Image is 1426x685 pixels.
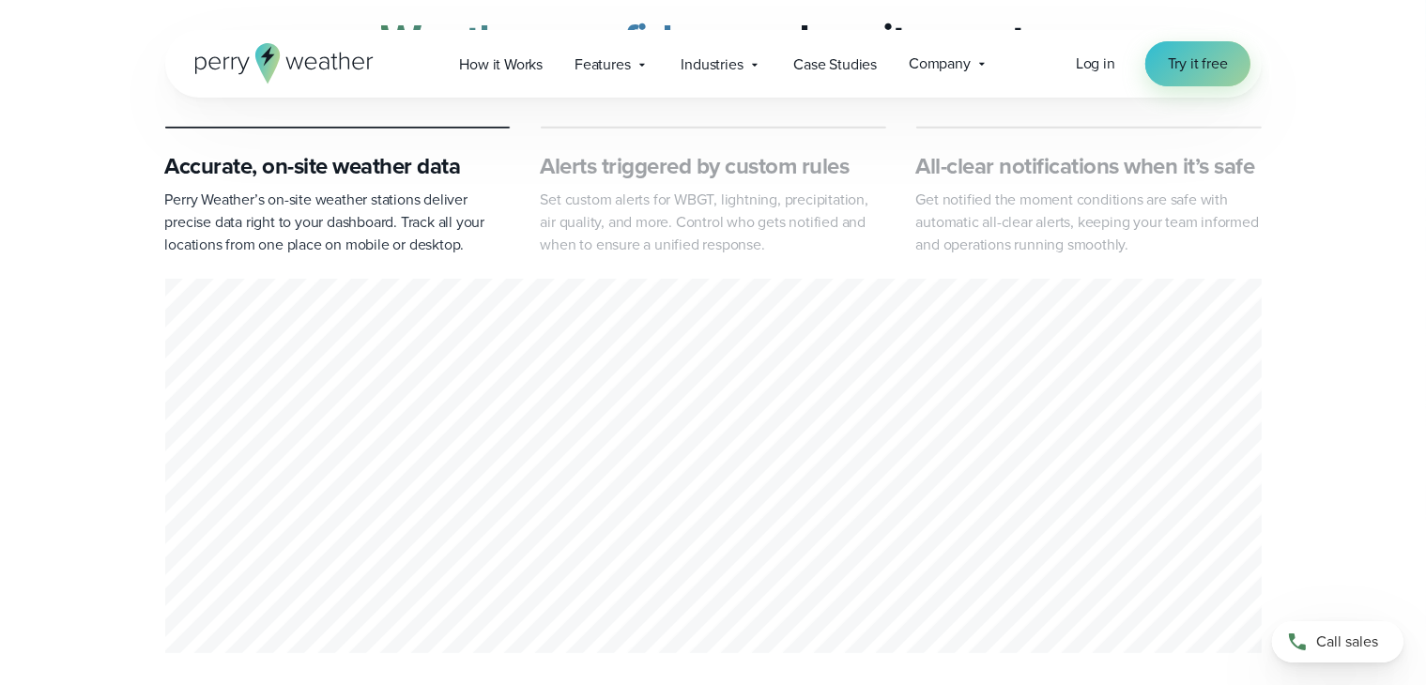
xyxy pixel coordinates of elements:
[909,53,971,75] span: Company
[682,53,744,76] span: Industries
[460,53,544,76] span: How it Works
[165,151,511,181] h3: Accurate, on-site weather data
[1272,621,1403,662] a: Call sales
[165,279,1262,660] div: 1 of 3
[381,14,1046,67] h2: when it counts
[165,189,511,256] p: Perry Weather’s on-site weather stations deliver precise data right to your dashboard. Track all ...
[1076,53,1115,74] span: Log in
[381,7,766,73] strong: Weather confidence
[541,151,886,181] h3: Alerts triggered by custom rules
[778,45,894,84] a: Case Studies
[165,279,1262,660] div: slideshow
[541,189,886,256] p: Set custom alerts for WBGT, lightning, precipitation, air quality, and more. Control who gets not...
[916,189,1262,256] p: Get notified the moment conditions are safe with automatic all-clear alerts, keeping your team in...
[794,53,878,76] span: Case Studies
[1168,53,1228,75] span: Try it free
[444,45,560,84] a: How it Works
[1316,631,1378,653] span: Call sales
[1076,53,1115,75] a: Log in
[575,53,630,76] span: Features
[1145,41,1250,86] a: Try it free
[916,151,1262,181] h3: All-clear notifications when it’s safe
